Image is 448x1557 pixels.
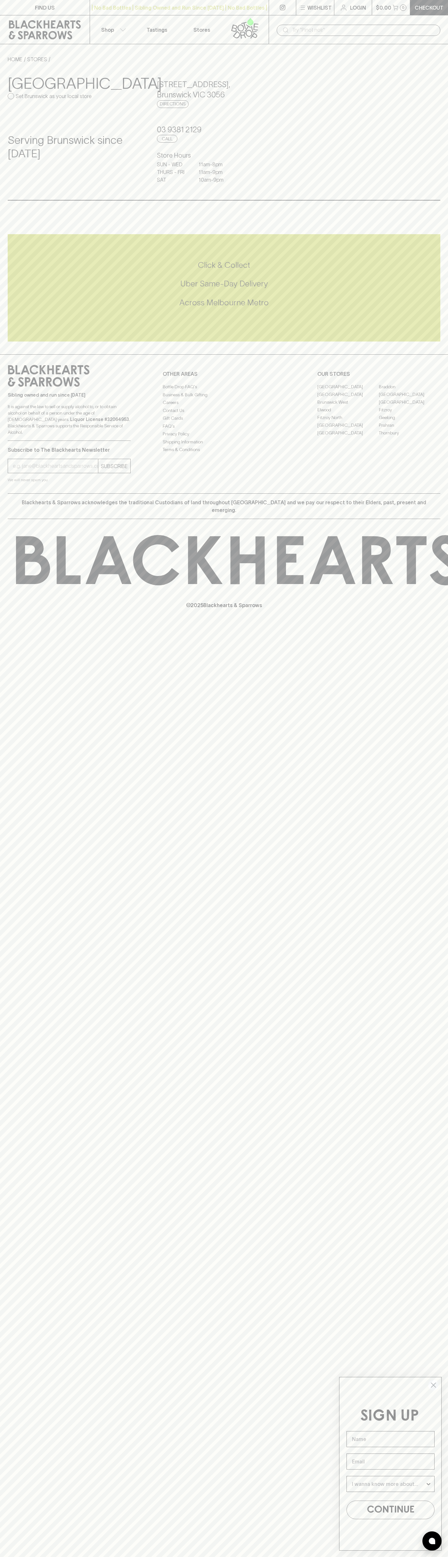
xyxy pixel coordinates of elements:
input: Name [346,1431,435,1447]
h5: [STREET_ADDRESS] , Brunswick VIC 3056 [157,79,291,100]
p: OTHER AREAS [163,370,286,378]
h4: Serving Brunswick since [DATE] [8,134,142,161]
a: Contact Us [163,407,286,414]
img: bubble-icon [429,1538,435,1544]
p: Set Brunswick as your local store [16,92,92,100]
p: THURS - FRI [157,168,189,176]
a: Tastings [134,15,179,44]
a: Fitzroy North [317,414,379,421]
button: CONTINUE [346,1501,435,1519]
p: 11am - 9pm [199,168,231,176]
p: Stores [193,26,210,34]
h3: [GEOGRAPHIC_DATA] [8,74,142,92]
a: Prahran [379,421,440,429]
a: Geelong [379,414,440,421]
p: $0.00 [376,4,391,12]
span: SIGN UP [360,1409,419,1424]
p: SAT [157,176,189,184]
p: Blackhearts & Sparrows acknowledges the traditional Custodians of land throughout [GEOGRAPHIC_DAT... [12,498,436,514]
p: It is against the law to sell or supply alcohol to, or to obtain alcohol on behalf of a person un... [8,403,131,435]
a: [GEOGRAPHIC_DATA] [317,429,379,437]
button: Close dialog [428,1380,439,1391]
input: I wanna know more about... [352,1476,425,1492]
strong: Liquor License #32064953 [70,417,129,422]
input: e.g. jane@blackheartsandsparrows.com.au [13,461,98,471]
p: Subscribe to The Blackhearts Newsletter [8,446,131,454]
a: Shipping Information [163,438,286,446]
p: Tastings [147,26,167,34]
a: Call [157,135,177,143]
p: Sibling owned and run since [DATE] [8,392,131,398]
a: [GEOGRAPHIC_DATA] [379,391,440,398]
a: Fitzroy [379,406,440,414]
a: Stores [179,15,224,44]
div: FLYOUT Form [333,1371,448,1557]
p: OUR STORES [317,370,440,378]
h5: Across Melbourne Metro [8,297,440,308]
a: Business & Bulk Gifting [163,391,286,399]
p: FIND US [35,4,55,12]
a: Directions [157,100,189,108]
button: Shop [90,15,135,44]
h5: 03 9381 2129 [157,125,291,135]
a: FAQ's [163,422,286,430]
p: 11am - 8pm [199,161,231,168]
a: STORES [27,56,47,62]
a: Elwood [317,406,379,414]
a: Bottle Drop FAQ's [163,383,286,391]
p: SUBSCRIBE [101,462,128,470]
h5: Uber Same-Day Delivery [8,278,440,289]
a: [GEOGRAPHIC_DATA] [317,391,379,398]
a: Terms & Conditions [163,446,286,454]
p: Checkout [415,4,444,12]
h6: Store Hours [157,150,291,161]
button: Show Options [425,1476,432,1492]
a: Privacy Policy [163,430,286,438]
p: 0 [402,6,404,9]
p: We will never spam you [8,477,131,483]
input: Email [346,1454,435,1470]
p: 10am - 9pm [199,176,231,184]
a: [GEOGRAPHIC_DATA] [317,421,379,429]
p: Wishlist [307,4,332,12]
a: Brunswick West [317,398,379,406]
a: Braddon [379,383,440,391]
div: Call to action block [8,234,440,342]
p: Login [350,4,366,12]
a: HOME [8,56,22,62]
p: SUN - WED [157,161,189,168]
a: Careers [163,399,286,407]
a: [GEOGRAPHIC_DATA] [379,398,440,406]
a: Gift Cards [163,415,286,422]
a: [GEOGRAPHIC_DATA] [317,383,379,391]
h5: Click & Collect [8,260,440,270]
p: Shop [101,26,114,34]
button: SUBSCRIBE [98,459,130,473]
a: Thornbury [379,429,440,437]
input: Try "Pinot noir" [292,25,435,35]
